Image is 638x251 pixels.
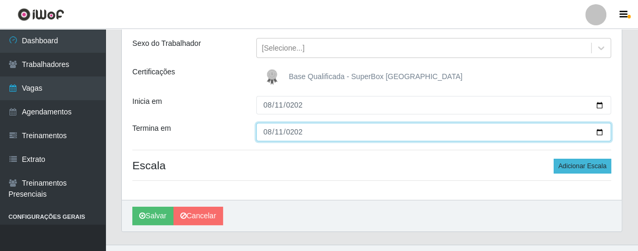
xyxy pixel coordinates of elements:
[132,38,201,49] label: Sexo do Trabalhador
[262,66,287,88] img: Base Qualificada - SuperBox Brasil
[132,159,611,172] h4: Escala
[132,96,162,107] label: Inicia em
[554,159,611,173] button: Adicionar Escala
[262,43,305,54] div: [Selecione...]
[132,207,173,225] button: Salvar
[256,96,612,114] input: 00/00/0000
[256,123,612,141] input: 00/00/0000
[289,72,462,81] span: Base Qualificada - SuperBox [GEOGRAPHIC_DATA]
[17,8,64,21] img: CoreUI Logo
[132,66,175,78] label: Certificações
[173,207,223,225] a: Cancelar
[132,123,171,134] label: Termina em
